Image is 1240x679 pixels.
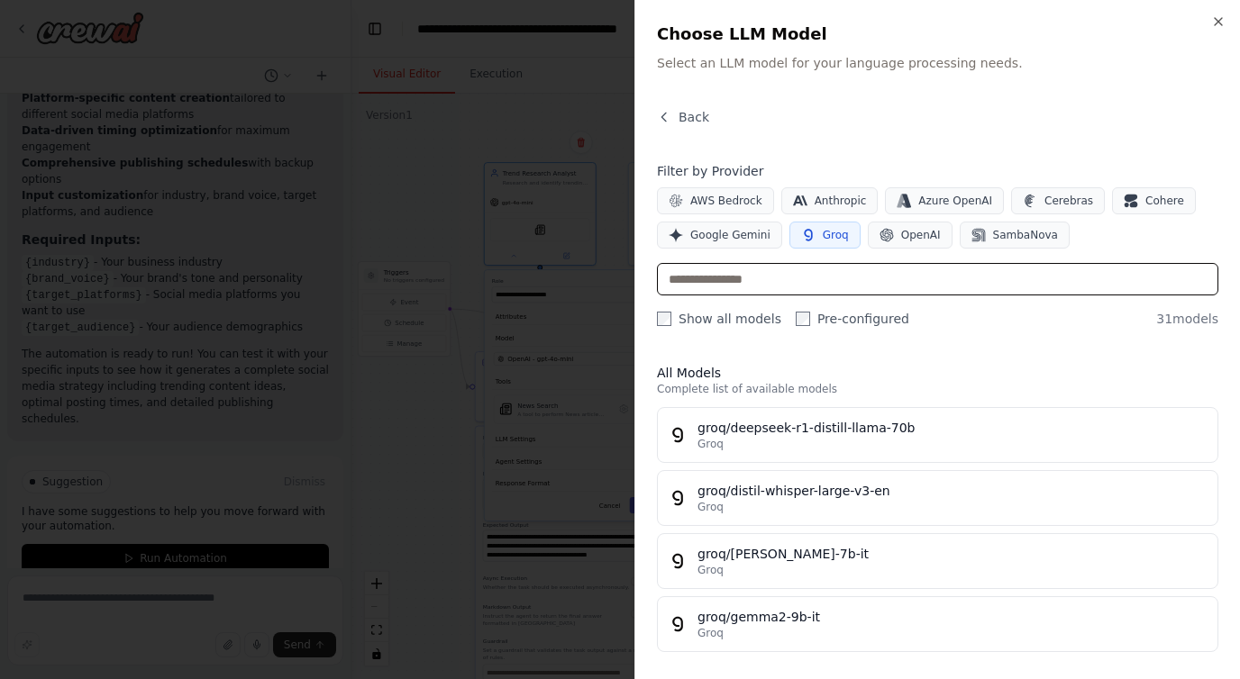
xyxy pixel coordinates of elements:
span: Google Gemini [690,228,770,242]
button: groq/gemma2-9b-itGroq [657,596,1218,652]
span: AWS Bedrock [690,194,762,208]
span: Groq [697,626,724,640]
div: groq/deepseek-r1-distill-llama-70b [697,419,1207,437]
span: SambaNova [993,228,1058,242]
button: OpenAI [868,222,953,249]
div: groq/distil-whisper-large-v3-en [697,482,1207,500]
span: Groq [697,563,724,577]
h3: All Models [657,364,1218,382]
span: Groq [697,437,724,451]
button: Cohere [1112,187,1196,214]
input: Show all models [657,312,671,326]
button: Google Gemini [657,222,782,249]
button: Azure OpenAI [885,187,1004,214]
span: Cerebras [1044,194,1093,208]
h4: Filter by Provider [657,162,1218,180]
span: Back [679,108,709,126]
button: groq/distil-whisper-large-v3-enGroq [657,470,1218,526]
input: Pre-configured [796,312,810,326]
label: Pre-configured [796,310,909,328]
span: Anthropic [815,194,867,208]
span: OpenAI [901,228,941,242]
h2: Choose LLM Model [657,22,1218,47]
button: Anthropic [781,187,879,214]
button: Cerebras [1011,187,1105,214]
button: groq/deepseek-r1-distill-llama-70bGroq [657,407,1218,463]
button: SambaNova [960,222,1070,249]
span: Groq [823,228,849,242]
p: Select an LLM model for your language processing needs. [657,54,1218,72]
div: groq/gemma2-9b-it [697,608,1207,626]
p: Complete list of available models [657,382,1218,396]
button: groq/[PERSON_NAME]-7b-itGroq [657,533,1218,589]
span: Cohere [1145,194,1184,208]
span: Groq [697,500,724,514]
button: AWS Bedrock [657,187,774,214]
span: 31 models [1156,310,1218,328]
button: Back [657,108,709,126]
div: groq/[PERSON_NAME]-7b-it [697,545,1207,563]
span: Azure OpenAI [918,194,992,208]
label: Show all models [657,310,781,328]
button: Groq [789,222,861,249]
